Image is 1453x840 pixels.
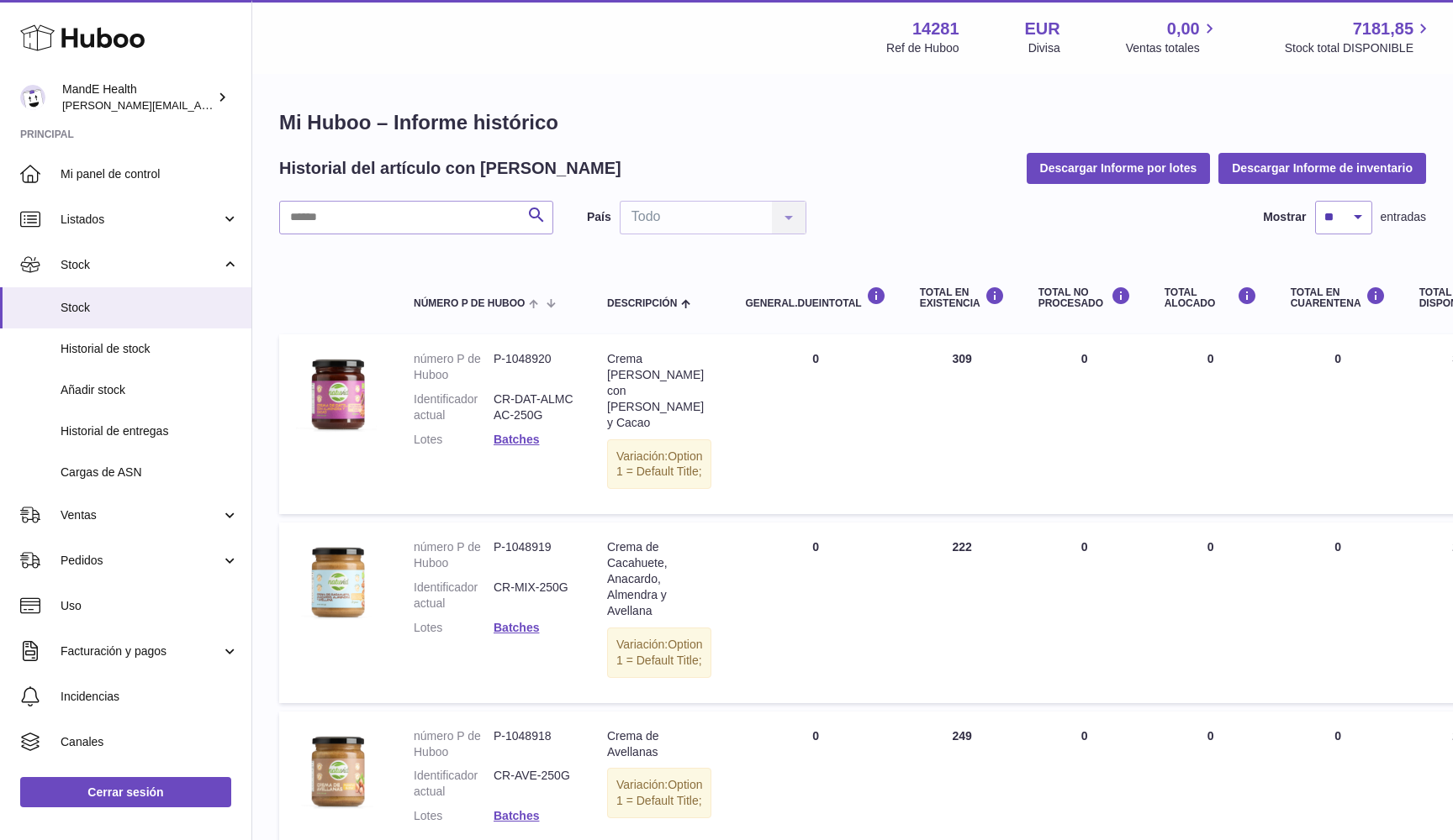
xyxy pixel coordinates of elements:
[414,391,494,423] dt: Identificador actual
[414,728,494,760] dt: número P de Huboo
[1126,18,1219,56] a: 0,00 Ventas totales
[903,522,1022,702] td: 222
[414,808,494,824] dt: Lotes
[414,620,494,636] dt: Lotes
[616,449,702,479] span: Option 1 = Default Title;
[494,433,539,446] a: Batches
[61,382,239,398] span: Añadir stock
[1165,286,1257,309] div: Total ALOCADO
[607,539,711,618] div: Crema de Cacahuete, Anacardo, Almendra y Avellana
[1381,209,1426,225] span: entradas
[1334,540,1341,554] span: 0
[414,298,525,309] span: número P de Huboo
[296,351,380,435] img: product image
[61,257,221,273] span: Stock
[494,809,539,822] a: Batches
[61,300,239,316] span: Stock
[920,286,1005,309] div: Total en EXISTENCIA
[61,553,221,569] span: Pedidos
[1126,40,1219,56] span: Ventas totales
[1291,286,1386,309] div: Total en CUARENTENA
[1263,209,1306,225] label: Mostrar
[61,166,239,182] span: Mi panel de control
[607,351,711,430] div: Crema [PERSON_NAME] con [PERSON_NAME] y Cacao
[494,539,573,571] dd: P-1048919
[607,298,677,309] span: Descripción
[607,439,711,490] div: Variación:
[607,728,711,760] div: Crema de Avellanas
[1022,522,1148,702] td: 0
[912,18,959,40] strong: 14281
[296,539,380,623] img: product image
[494,351,573,383] dd: P-1048920
[414,351,494,383] dt: número P de Huboo
[414,768,494,800] dt: Identificador actual
[62,98,427,112] span: [PERSON_NAME][EMAIL_ADDRESS][PERSON_NAME][DOMAIN_NAME]
[1148,334,1274,514] td: 0
[745,286,885,309] div: general.dueInTotal
[414,580,494,612] dt: Identificador actual
[607,627,711,678] div: Variación:
[494,580,573,612] dd: CR-MIX-250G
[728,334,902,514] td: 0
[20,85,45,110] img: luis.mendieta@mandehealth.com
[414,539,494,571] dt: número P de Huboo
[886,40,959,56] div: Ref de Huboo
[1353,18,1413,40] span: 7181,85
[607,768,711,818] div: Variación:
[61,643,221,659] span: Facturación y pagos
[494,391,573,423] dd: CR-DAT-ALMCAC-250G
[61,465,239,480] span: Cargas de ASN
[296,728,380,812] img: product image
[1027,153,1211,183] button: Descargar Informe por lotes
[1028,40,1060,56] div: Divisa
[616,638,702,667] span: Option 1 = Default Title;
[279,109,1426,136] h1: Mi Huboo – Informe histórico
[1334,352,1341,365] span: 0
[494,768,573,800] dd: CR-AVE-250G
[279,157,621,180] h2: Historial del artículo con [PERSON_NAME]
[494,728,573,760] dd: P-1048918
[1025,18,1060,40] strong: EUR
[61,341,239,357] span: Historial de stock
[61,598,239,614] span: Uso
[587,209,611,225] label: País
[1334,729,1341,743] span: 0
[494,621,539,634] a: Batches
[61,423,239,439] span: Historial de entregas
[1167,18,1200,40] span: 0,00
[61,507,221,523] span: Ventas
[728,522,902,702] td: 0
[1148,522,1274,702] td: 0
[61,734,239,750] span: Canales
[1285,18,1433,56] a: 7181,85 Stock total DISPONIBLE
[1038,286,1131,309] div: Total NO PROCESADO
[414,432,494,448] dt: Lotes
[20,777,231,807] a: Cerrar sesión
[61,689,239,705] span: Incidencias
[1022,334,1148,514] td: 0
[1285,40,1433,56] span: Stock total DISPONIBLE
[62,81,214,113] div: MandE Health
[61,212,221,228] span: Listados
[903,334,1022,514] td: 309
[1218,153,1426,183] button: Descargar Informe de inventario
